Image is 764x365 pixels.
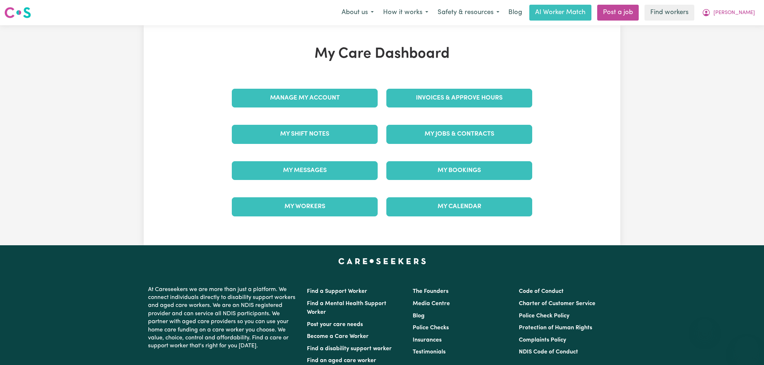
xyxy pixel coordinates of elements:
[698,319,712,333] iframe: Close message
[519,313,569,319] a: Police Check Policy
[433,5,504,20] button: Safety & resources
[307,334,369,339] a: Become a Care Worker
[386,125,532,144] a: My Jobs & Contracts
[232,197,378,216] a: My Workers
[413,289,448,294] a: The Founders
[519,337,566,343] a: Complaints Policy
[413,349,446,355] a: Testimonials
[735,336,758,359] iframe: Button to launch messaging window
[148,283,298,353] p: At Careseekers we are more than just a platform. We connect individuals directly to disability su...
[307,301,386,315] a: Find a Mental Health Support Worker
[307,358,376,364] a: Find an aged care worker
[307,289,367,294] a: Find a Support Worker
[4,6,31,19] img: Careseekers logo
[4,4,31,21] a: Careseekers logo
[413,337,442,343] a: Insurances
[232,125,378,144] a: My Shift Notes
[529,5,591,21] a: AI Worker Match
[697,5,760,20] button: My Account
[413,325,449,331] a: Police Checks
[597,5,639,21] a: Post a job
[378,5,433,20] button: How it works
[644,5,694,21] a: Find workers
[227,45,537,63] h1: My Care Dashboard
[413,313,425,319] a: Blog
[519,325,592,331] a: Protection of Human Rights
[504,5,526,21] a: Blog
[307,346,392,352] a: Find a disability support worker
[338,258,426,264] a: Careseekers home page
[519,349,578,355] a: NDIS Code of Conduct
[307,322,363,327] a: Post your care needs
[337,5,378,20] button: About us
[386,197,532,216] a: My Calendar
[519,289,564,294] a: Code of Conduct
[413,301,450,307] a: Media Centre
[386,89,532,107] a: Invoices & Approve Hours
[519,301,595,307] a: Charter of Customer Service
[232,89,378,107] a: Manage My Account
[713,9,755,17] span: [PERSON_NAME]
[232,161,378,180] a: My Messages
[386,161,532,180] a: My Bookings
